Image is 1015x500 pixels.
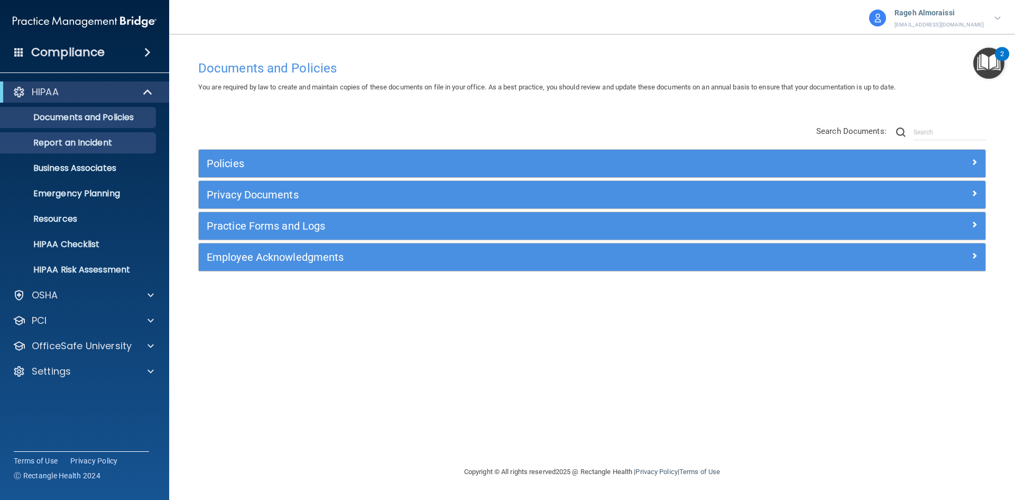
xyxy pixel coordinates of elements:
[635,468,677,476] a: Privacy Policy
[914,124,986,140] input: Search
[14,470,100,481] span: Ⓒ Rectangle Health 2024
[816,126,887,136] span: Search Documents:
[32,289,58,302] p: OSHA
[894,6,984,20] p: Rageh Almoraissi
[207,158,781,169] h5: Policies
[1000,54,1004,68] div: 2
[679,468,720,476] a: Terms of Use
[7,163,151,174] p: Business Associates
[7,239,151,250] p: HIPAA Checklist
[13,86,153,98] a: HIPAA
[32,365,71,378] p: Settings
[207,217,977,234] a: Practice Forms and Logs
[399,455,785,489] div: Copyright © All rights reserved 2025 @ Rectangle Health | |
[207,189,781,201] h5: Privacy Documents
[994,16,1001,20] img: arrow-down.227dba2b.svg
[7,265,151,275] p: HIPAA Risk Assessment
[207,220,781,232] h5: Practice Forms and Logs
[13,11,156,32] img: PMB logo
[896,128,906,137] img: ic-search.3b580494.png
[7,112,151,123] p: Documents and Policies
[31,45,105,60] h4: Compliance
[14,456,58,466] a: Terms of Use
[973,48,1004,79] button: Open Resource Center, 2 new notifications
[13,340,154,352] a: OfficeSafe University
[32,340,132,352] p: OfficeSafe University
[198,83,896,91] span: You are required by law to create and maintain copies of these documents on file in your office. ...
[32,86,59,98] p: HIPAA
[207,249,977,266] a: Employee Acknowledgments
[13,289,154,302] a: OSHA
[207,251,781,263] h5: Employee Acknowledgments
[7,138,151,148] p: Report an Incident
[7,214,151,224] p: Resources
[207,155,977,172] a: Policies
[70,456,118,466] a: Privacy Policy
[207,186,977,203] a: Privacy Documents
[7,188,151,199] p: Emergency Planning
[13,314,154,327] a: PCI
[869,10,886,26] img: avatar.17b06cb7.svg
[13,365,154,378] a: Settings
[198,61,986,75] h4: Documents and Policies
[894,20,984,30] p: [EMAIL_ADDRESS][DOMAIN_NAME]
[32,314,47,327] p: PCI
